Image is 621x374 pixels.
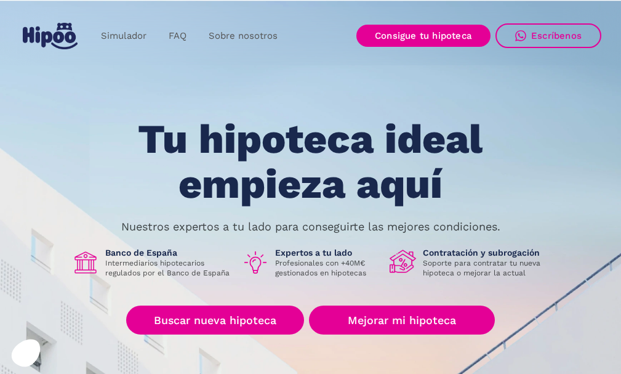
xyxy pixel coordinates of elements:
a: Buscar nueva hipoteca [126,306,304,335]
h1: Contratación y subrogación [423,247,550,258]
h1: Tu hipoteca ideal empieza aquí [77,117,543,206]
p: Soporte para contratar tu nueva hipoteca o mejorar la actual [423,258,550,278]
p: Intermediarios hipotecarios regulados por el Banco de España [105,258,232,278]
p: Profesionales con +40M€ gestionados en hipotecas [275,258,380,278]
a: Mejorar mi hipoteca [309,306,494,335]
a: Sobre nosotros [198,24,289,48]
a: FAQ [158,24,198,48]
a: Consigue tu hipoteca [356,25,491,47]
div: Escríbenos [531,30,582,41]
a: Escríbenos [495,23,601,48]
p: Nuestros expertos a tu lado para conseguirte las mejores condiciones. [121,222,500,232]
h1: Expertos a tu lado [275,247,380,258]
a: home [20,18,80,54]
h1: Banco de España [105,247,232,258]
a: Simulador [90,24,158,48]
